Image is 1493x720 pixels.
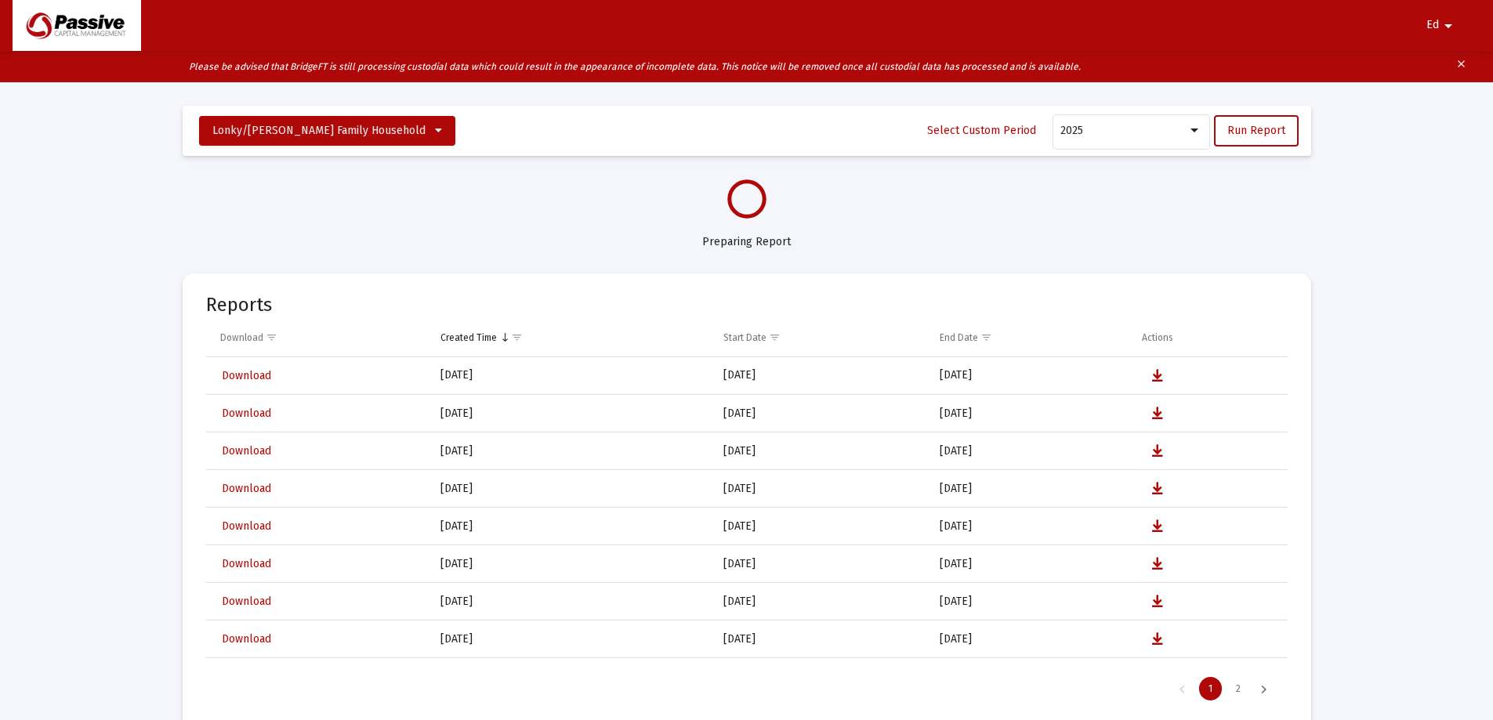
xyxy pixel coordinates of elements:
[712,621,928,658] td: [DATE]
[712,508,928,545] td: [DATE]
[929,508,1131,545] td: [DATE]
[712,357,928,395] td: [DATE]
[1439,10,1458,42] mat-icon: arrow_drop_down
[712,395,928,432] td: [DATE]
[440,631,701,647] div: [DATE]
[440,367,701,383] div: [DATE]
[440,519,701,534] div: [DATE]
[1227,677,1250,700] div: Page 2
[511,331,523,343] span: Show filter options for column 'Created Time'
[440,331,497,344] div: Created Time
[929,395,1131,432] td: [DATE]
[440,594,701,610] div: [DATE]
[440,443,701,459] div: [DATE]
[929,470,1131,508] td: [DATE]
[440,556,701,572] div: [DATE]
[712,658,928,696] td: [DATE]
[222,557,271,570] span: Download
[769,331,781,343] span: Show filter options for column 'Start Date'
[927,124,1036,137] span: Select Custom Period
[1131,319,1288,356] td: Column Actions
[222,444,271,458] span: Download
[712,545,928,583] td: [DATE]
[940,331,978,344] div: End Date
[929,545,1131,583] td: [DATE]
[220,331,263,344] div: Download
[222,482,271,495] span: Download
[1142,331,1173,344] div: Actions
[1060,124,1083,137] span: 2025
[199,116,455,146] button: Lonky/[PERSON_NAME] Family Household
[929,583,1131,621] td: [DATE]
[929,357,1131,395] td: [DATE]
[1251,677,1277,700] div: Next Page
[429,319,712,356] td: Column Created Time
[206,297,272,313] mat-card-title: Reports
[206,667,1288,711] div: Page Navigation
[440,481,701,497] div: [DATE]
[222,369,271,382] span: Download
[1199,677,1222,700] div: Page 1
[206,319,1288,711] div: Data grid
[723,331,766,344] div: Start Date
[929,658,1131,696] td: [DATE]
[712,583,928,621] td: [DATE]
[222,519,271,533] span: Download
[222,407,271,420] span: Download
[980,331,992,343] span: Show filter options for column 'End Date'
[1169,677,1195,700] div: Previous Page
[1426,19,1439,32] span: Ed
[1227,124,1285,137] span: Run Report
[1455,55,1467,78] mat-icon: clear
[712,432,928,470] td: [DATE]
[440,406,701,422] div: [DATE]
[929,432,1131,470] td: [DATE]
[206,319,430,356] td: Column Download
[266,331,277,343] span: Show filter options for column 'Download'
[1408,9,1477,41] button: Ed
[929,621,1131,658] td: [DATE]
[712,470,928,508] td: [DATE]
[222,632,271,646] span: Download
[24,10,129,42] img: Dashboard
[212,124,426,137] span: Lonky/[PERSON_NAME] Family Household
[222,595,271,608] span: Download
[929,319,1131,356] td: Column End Date
[712,319,928,356] td: Column Start Date
[183,219,1311,250] div: Preparing Report
[1214,115,1299,147] button: Run Report
[189,61,1081,72] i: Please be advised that BridgeFT is still processing custodial data which could result in the appe...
